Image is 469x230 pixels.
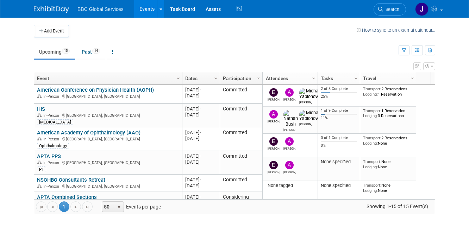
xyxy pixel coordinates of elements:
span: - [200,177,201,182]
a: Event [37,72,177,84]
div: 11% [321,116,357,121]
div: 2 of 8 Complete [321,86,357,91]
div: [DATE] [185,87,217,93]
span: Transport: [363,108,381,113]
span: 50 [102,202,114,212]
span: Go to the previous page [50,204,55,210]
div: Nathan Bush [283,127,296,132]
div: Alex Corrigan [283,146,296,150]
td: Committed [220,127,262,151]
div: PT [37,167,46,172]
div: [DATE] [185,194,217,200]
div: 1 of 9 Complete [321,108,357,113]
img: Ethan Denkensohn [269,161,278,169]
span: In-Person [43,137,61,141]
img: Alex Corrigan [285,161,294,169]
a: Attendees [266,72,313,84]
div: None tagged [266,183,315,188]
div: Alex Corrigan [283,169,296,174]
div: [GEOGRAPHIC_DATA], [GEOGRAPHIC_DATA] [37,159,179,165]
img: In-Person Event [37,137,42,140]
span: - [200,130,201,135]
span: - [200,87,201,92]
span: Showing 1-15 of 15 Event(s) [360,201,435,211]
button: Add Event [34,25,69,37]
span: Go to the first page [38,204,44,210]
a: Column Settings [310,72,318,83]
div: None None [363,159,414,169]
span: BBC Global Services [77,6,124,12]
div: [DATE] [185,135,217,141]
a: NSCHBC Consultants Retreat [37,177,105,183]
span: Column Settings [311,75,317,81]
div: [DATE] [185,112,217,118]
td: Committed [220,175,262,192]
span: - [200,194,201,200]
div: [GEOGRAPHIC_DATA], [GEOGRAPHIC_DATA] [37,112,179,118]
div: 2 Reservations None [363,135,414,146]
img: Jennifer Benedict [415,2,429,16]
img: In-Person Event [37,113,42,117]
div: 2 Reservations 1 Reservation [363,86,414,97]
span: Search [383,7,399,12]
div: [GEOGRAPHIC_DATA], [GEOGRAPHIC_DATA] [37,183,179,189]
span: Column Settings [256,75,261,81]
span: Column Settings [213,75,219,81]
div: 1 Reservation 3 Reservations [363,108,414,119]
div: [GEOGRAPHIC_DATA], [GEOGRAPHIC_DATA] [37,93,179,99]
td: Considering [220,192,262,209]
span: Go to the last page [85,204,90,210]
img: In-Person Event [37,161,42,164]
a: Column Settings [409,72,417,83]
a: Participation [223,72,258,84]
span: Events per page [93,201,168,212]
div: 0% [321,143,357,148]
img: Alex Corrigan [285,88,294,97]
a: Go to the first page [36,201,46,212]
a: Go to the last page [82,201,93,212]
a: APTA Combined Sections [37,194,97,200]
a: Column Settings [175,72,182,83]
a: American Conference on Physician Health (ACPH) [37,87,154,93]
a: Upcoming15 [34,45,75,59]
span: 14 [92,48,100,54]
div: Alex Corrigan [283,97,296,101]
img: In-Person Event [37,94,42,98]
span: Transport: [363,159,381,164]
span: Column Settings [175,75,181,81]
img: Michael Yablonowitz [299,88,323,99]
span: In-Person [43,94,61,99]
div: [DATE] [185,93,217,99]
div: Ethan Denkensohn [268,169,280,174]
span: Lodging: [363,92,378,97]
a: Past14 [76,45,105,59]
span: Transport: [363,86,381,91]
div: [DATE] [185,153,217,159]
a: How to sync to an external calendar... [357,28,435,33]
a: Go to the next page [70,201,81,212]
span: Lodging: [363,164,378,169]
div: Ophthalmology [37,143,69,149]
td: Committed [220,85,262,104]
div: 25% [321,94,357,99]
a: Go to the previous page [47,201,58,212]
div: Ethan Denkensohn [268,97,280,101]
span: Transport: [363,183,381,188]
div: 0 of 1 Complete [321,135,357,140]
a: Search [374,3,406,16]
img: Alex Corrigan [269,110,278,119]
img: ExhibitDay [34,6,69,13]
div: [MEDICAL_DATA] [37,119,73,125]
span: 15 [62,48,70,54]
div: Michael Yablonowitz [299,121,312,126]
div: [DATE] [185,106,217,112]
td: Committed [220,104,262,127]
span: - [200,153,201,159]
span: select [116,205,122,210]
td: Committed [220,151,262,175]
img: Ethan Denkensohn [269,137,278,146]
div: Michael Yablonowitz [299,99,312,104]
img: In-Person Event [37,184,42,188]
a: Travel [363,72,412,84]
div: Ethan Denkensohn [268,146,280,150]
